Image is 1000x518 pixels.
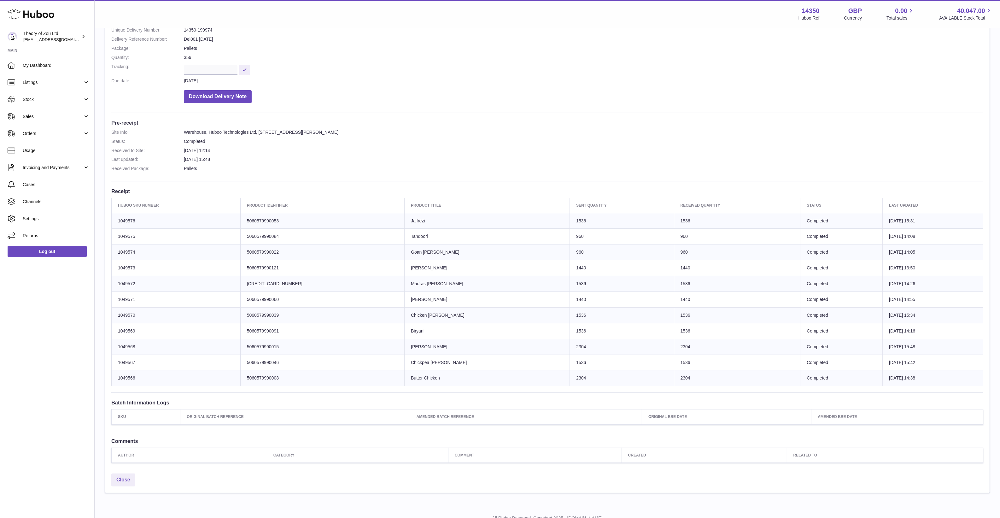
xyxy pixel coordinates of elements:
th: Author [112,448,267,462]
td: Chickpea [PERSON_NAME] [405,355,570,370]
td: Chicken [PERSON_NAME] [405,307,570,323]
th: Created [622,448,787,462]
th: Amended Batch Reference [410,409,642,424]
h3: Receipt [111,188,983,195]
td: 1536 [570,276,674,292]
td: 960 [570,229,674,244]
dt: Quantity: [111,55,184,61]
td: 1049576 [112,213,241,229]
td: 1049568 [112,339,241,355]
td: Madras [PERSON_NAME] [405,276,570,292]
td: 1049569 [112,323,241,339]
span: Sales [23,114,83,120]
a: 40,047.00 AVAILABLE Stock Total [939,7,992,21]
span: Cases [23,182,90,188]
td: [PERSON_NAME] [405,339,570,355]
h3: Comments [111,438,983,444]
h3: Batch Information Logs [111,399,983,406]
span: 40,047.00 [957,7,985,15]
td: Completed [800,276,883,292]
span: Listings [23,79,83,85]
h3: Pre-receipt [111,119,983,126]
td: Tandoori [405,229,570,244]
td: Goan [PERSON_NAME] [405,244,570,260]
td: Completed [800,260,883,276]
td: 1536 [570,307,674,323]
dt: Delivery Reference Number: [111,36,184,42]
dd: 356 [184,55,983,61]
dd: Completed [184,138,983,144]
img: internalAdmin-14350@internal.huboo.com [8,32,17,41]
td: 5060579990008 [240,370,404,386]
td: [DATE] 15:34 [883,307,983,323]
th: SKU [112,409,180,424]
th: Amended BBE Date [811,409,983,424]
td: [CREDIT_CARD_NUMBER] [240,276,404,292]
td: 1536 [570,323,674,339]
td: 1536 [570,355,674,370]
dt: Received Package: [111,166,184,172]
td: 1440 [674,260,800,276]
td: [DATE] 13:50 [883,260,983,276]
span: AVAILABLE Stock Total [939,15,992,21]
span: Total sales [886,15,915,21]
td: 960 [674,244,800,260]
span: Invoicing and Payments [23,165,83,171]
dt: Unique Delivery Number: [111,27,184,33]
dd: Del001 [DATE] [184,36,983,42]
td: 1536 [674,323,800,339]
a: 0.00 Total sales [886,7,915,21]
td: Completed [800,339,883,355]
td: Completed [800,229,883,244]
span: Settings [23,216,90,222]
td: 1049571 [112,291,241,307]
dt: Last updated: [111,156,184,162]
dt: Tracking: [111,64,184,75]
td: [DATE] 15:48 [883,339,983,355]
td: 5060579990046 [240,355,404,370]
td: 2304 [674,339,800,355]
td: 1049566 [112,370,241,386]
dt: Site Info: [111,129,184,135]
td: 2304 [570,339,674,355]
td: 5060579990091 [240,323,404,339]
th: Original BBE Date [642,409,811,424]
div: Currency [844,15,862,21]
a: Log out [8,246,87,257]
dd: Pallets [184,45,983,51]
td: 1536 [674,276,800,292]
td: [PERSON_NAME] [405,260,570,276]
span: Returns [23,233,90,239]
th: Original Batch Reference [180,409,410,424]
td: 1440 [570,291,674,307]
th: Received Quantity [674,198,800,213]
td: 5060579990015 [240,339,404,355]
td: 2304 [674,370,800,386]
td: [DATE] 14:38 [883,370,983,386]
td: Biryani [405,323,570,339]
td: 5060579990053 [240,213,404,229]
td: 960 [570,244,674,260]
div: Huboo Ref [798,15,820,21]
span: Orders [23,131,83,137]
dd: [DATE] [184,78,983,84]
th: Related to [787,448,983,462]
dd: Pallets [184,166,983,172]
td: 1536 [570,213,674,229]
td: 5060579990022 [240,244,404,260]
dt: Package: [111,45,184,51]
td: 5060579990060 [240,291,404,307]
td: 1049573 [112,260,241,276]
td: 1049574 [112,244,241,260]
td: [DATE] 14:16 [883,323,983,339]
td: 960 [674,229,800,244]
th: Sent Quantity [570,198,674,213]
td: [DATE] 14:26 [883,276,983,292]
td: Jalfrezi [405,213,570,229]
td: 1536 [674,355,800,370]
td: 5060579990039 [240,307,404,323]
td: Completed [800,291,883,307]
dd: [DATE] 12:14 [184,148,983,154]
td: 1049570 [112,307,241,323]
th: Product Identifier [240,198,404,213]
